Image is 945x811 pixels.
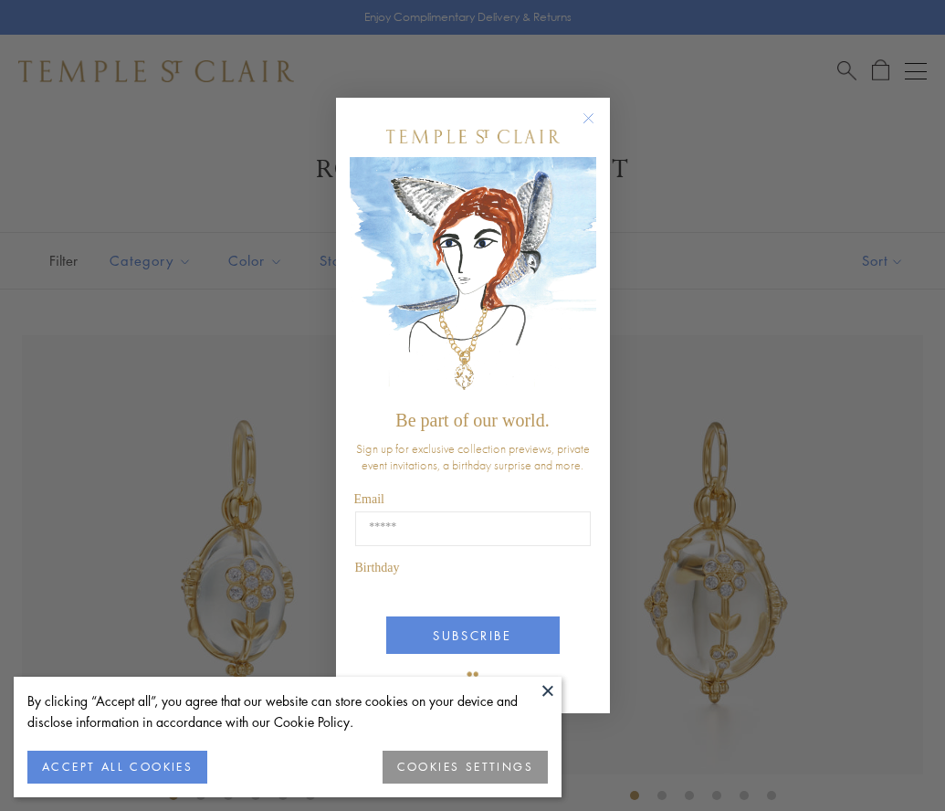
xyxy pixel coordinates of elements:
span: Email [354,492,384,506]
button: COOKIES SETTINGS [383,751,548,784]
img: c4a9eb12-d91a-4d4a-8ee0-386386f4f338.jpeg [350,157,596,401]
span: Birthday [355,561,400,574]
img: Temple St. Clair [386,130,560,143]
div: By clicking “Accept all”, you agree that our website can store cookies on your device and disclos... [27,690,548,732]
button: ACCEPT ALL COOKIES [27,751,207,784]
input: Email [355,511,591,546]
button: Close dialog [586,116,609,139]
span: Be part of our world. [395,410,549,430]
span: Sign up for exclusive collection previews, private event invitations, a birthday surprise and more. [356,440,590,473]
img: TSC [455,658,491,695]
button: SUBSCRIBE [386,616,560,654]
